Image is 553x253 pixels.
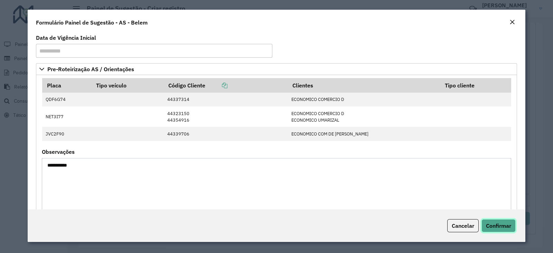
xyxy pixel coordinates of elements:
[163,93,288,106] td: 44337314
[42,93,92,106] td: QDF6G74
[447,219,479,232] button: Cancelar
[163,127,288,141] td: 44339706
[47,66,134,72] span: Pre-Roteirização AS / Orientações
[507,18,517,27] button: Close
[205,82,227,89] a: Copiar
[42,127,92,141] td: JVC2F90
[91,78,163,93] th: Tipo veículo
[288,127,440,141] td: ECONOMICO COM DE [PERSON_NAME]
[288,93,440,106] td: ECONOMICO COMERCIO D
[481,219,516,232] button: Confirmar
[42,106,92,127] td: NET3I77
[163,78,288,93] th: Código Cliente
[452,222,474,229] span: Cancelar
[486,222,511,229] span: Confirmar
[509,19,515,25] em: Fechar
[36,75,517,225] div: Pre-Roteirização AS / Orientações
[440,78,511,93] th: Tipo cliente
[163,106,288,127] td: 44323150 44354916
[36,18,148,27] h4: Formulário Painel de Sugestão - AS - Belem
[42,148,75,156] label: Observações
[288,78,440,93] th: Clientes
[288,106,440,127] td: ECONOMICO COMERCIO D ECONOMICO UMARIZAL
[36,63,517,75] a: Pre-Roteirização AS / Orientações
[36,34,96,42] label: Data de Vigência Inicial
[42,78,92,93] th: Placa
